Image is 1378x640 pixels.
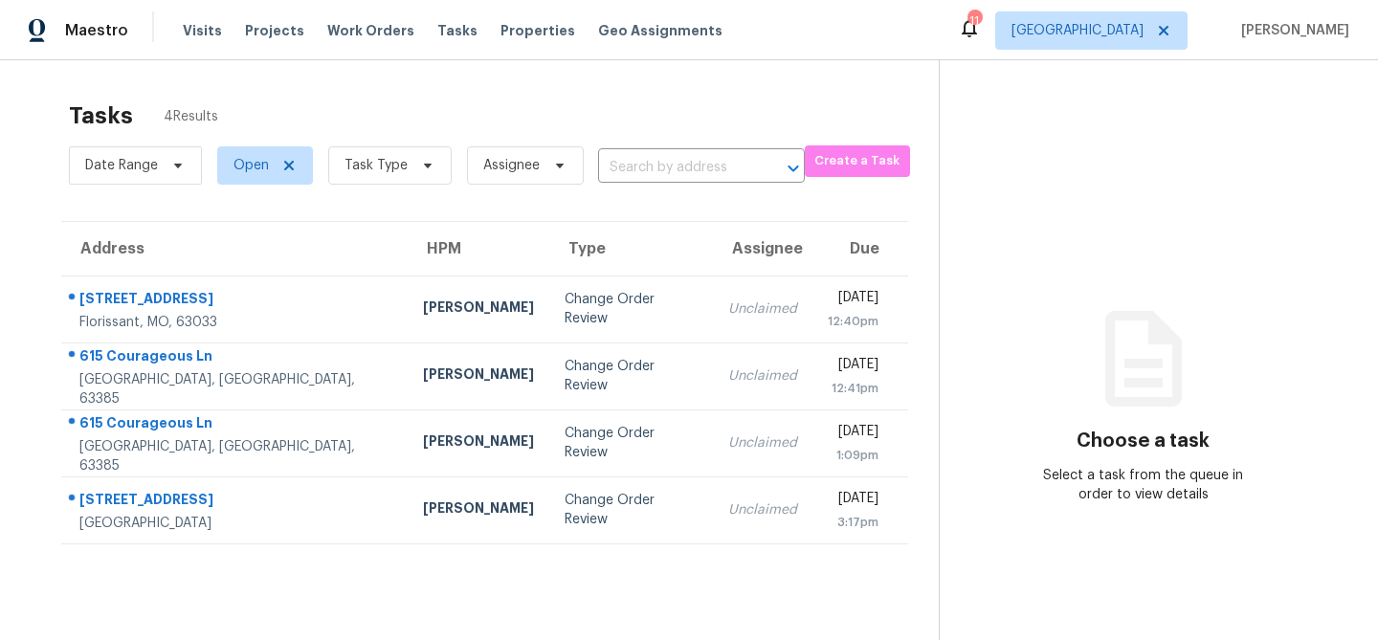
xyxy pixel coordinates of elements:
div: 12:40pm [828,312,878,331]
div: [PERSON_NAME] [423,364,534,388]
div: 12:41pm [828,379,878,398]
th: HPM [408,222,549,276]
span: Open [233,156,269,175]
div: 1:09pm [828,446,878,465]
span: Tasks [437,24,478,37]
div: 11 [967,11,981,31]
span: [PERSON_NAME] [1234,21,1349,40]
div: Unclaimed [728,299,797,319]
div: 615 Courageous Ln [79,413,392,437]
div: [PERSON_NAME] [423,298,534,321]
div: [STREET_ADDRESS] [79,289,392,313]
th: Assignee [713,222,812,276]
span: [GEOGRAPHIC_DATA] [1011,21,1144,40]
span: Work Orders [327,21,414,40]
div: [GEOGRAPHIC_DATA], [GEOGRAPHIC_DATA], 63385 [79,437,392,475]
div: Select a task from the queue in order to view details [1041,466,1245,504]
span: Date Range [85,156,158,175]
input: Search by address [598,153,751,183]
div: [DATE] [828,355,878,379]
span: Task Type [344,156,408,175]
span: Assignee [483,156,540,175]
div: 3:17pm [828,513,878,532]
div: Unclaimed [728,433,797,452]
div: Unclaimed [728,500,797,519]
button: Open [780,155,807,182]
div: [DATE] [828,489,878,513]
span: Visits [183,21,222,40]
div: [PERSON_NAME] [423,431,534,455]
div: Change Order Review [565,491,698,529]
span: Maestro [65,21,128,40]
span: Geo Assignments [598,21,722,40]
div: [STREET_ADDRESS] [79,490,392,514]
button: Create a Task [805,145,910,177]
span: Create a Task [814,150,900,172]
h2: Tasks [69,106,133,125]
th: Due [812,222,908,276]
div: Change Order Review [565,357,698,395]
h3: Choose a task [1077,431,1210,451]
div: Unclaimed [728,366,797,386]
span: 4 Results [164,107,218,126]
span: Properties [500,21,575,40]
span: Projects [245,21,304,40]
div: [PERSON_NAME] [423,498,534,522]
div: [GEOGRAPHIC_DATA], [GEOGRAPHIC_DATA], 63385 [79,370,392,408]
div: [DATE] [828,288,878,312]
div: [GEOGRAPHIC_DATA] [79,514,392,533]
div: [DATE] [828,422,878,446]
th: Type [549,222,713,276]
div: Change Order Review [565,290,698,328]
div: Change Order Review [565,424,698,462]
div: Florissant, MO, 63033 [79,313,392,332]
div: 615 Courageous Ln [79,346,392,370]
th: Address [61,222,408,276]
